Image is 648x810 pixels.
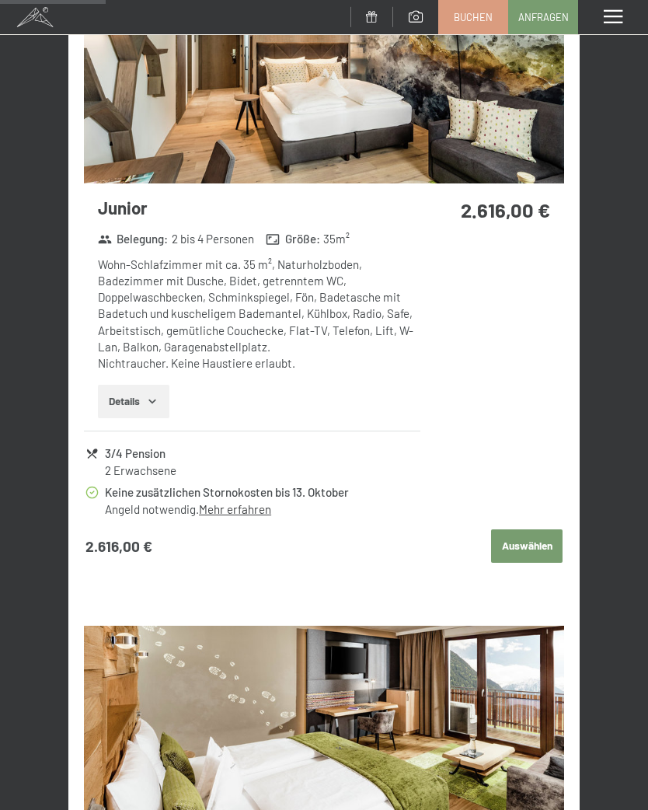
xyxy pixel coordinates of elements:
span: 35 m² [323,231,350,247]
a: Mehr erfahren [199,502,271,516]
strong: 2.616,00 € [461,197,550,222]
strong: Belegung : [98,231,169,247]
strong: 2.616,00 € [85,536,152,557]
button: Auswählen [491,529,563,564]
div: Wohn-Schlafzimmer mit ca. 35 m², Naturholzboden, Badezimmer mit Dusche, Bidet, getrenntem WC, Dop... [98,257,420,372]
span: Anfragen [518,10,569,24]
div: Angeld notwendig. [105,501,563,518]
div: 3/4 Pension [105,445,563,463]
span: Buchen [454,10,493,24]
div: 2 Erwachsene [105,463,563,479]
div: Keine zusätzlichen Stornokosten bis 13. Oktober [105,484,563,501]
h3: Junior [98,196,420,220]
strong: Größe : [266,231,320,247]
button: Details [98,385,169,419]
a: Buchen [439,1,507,33]
span: 2 bis 4 Personen [172,231,254,247]
a: Anfragen [509,1,577,33]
